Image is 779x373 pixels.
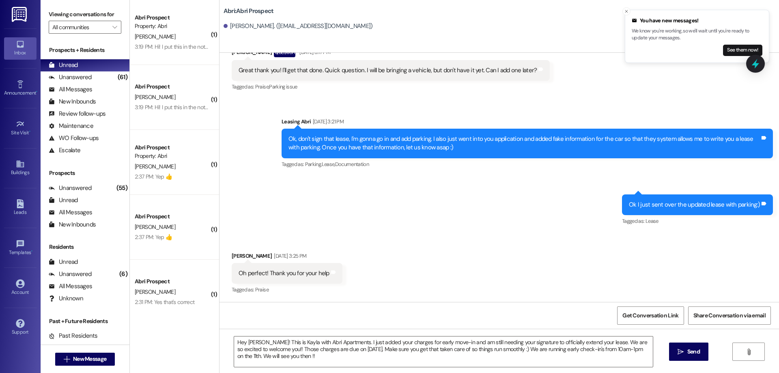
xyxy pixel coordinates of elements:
a: Buildings [4,157,37,179]
a: Templates • [4,237,37,259]
span: [PERSON_NAME] [135,223,175,231]
div: [PERSON_NAME] [232,252,342,263]
span: • [36,89,37,95]
input: All communities [52,21,108,34]
span: • [31,248,32,254]
div: Great thank you! I'll get that done. Quick question. I will be bringing a vehicle, but don't have... [239,66,537,75]
i:  [746,349,752,355]
div: Residents [41,243,129,251]
i:  [678,349,684,355]
span: [PERSON_NAME] [135,288,175,295]
div: Unread [49,258,78,266]
div: 2:37 PM: Yep 👍 [135,233,172,241]
a: Support [4,317,37,339]
div: [PERSON_NAME] [232,47,550,60]
span: • [29,129,30,134]
div: 2:31 PM: Yes that's correct [135,298,194,306]
div: (6) [117,268,129,280]
div: [PERSON_NAME]. ([EMAIL_ADDRESS][DOMAIN_NAME]) [224,22,373,30]
div: Property: Abri [135,152,210,160]
div: Prospects + Residents [41,46,129,54]
div: Unread [49,61,78,69]
div: Oh perfect! Thank you for your help [239,269,329,278]
span: Get Conversation Link [622,311,678,320]
span: Praise , [255,83,269,90]
a: Account [4,277,37,299]
i:  [64,356,70,362]
div: Prospects [41,169,129,177]
div: Escalate [49,146,80,155]
span: New Message [73,355,106,363]
div: All Messages [49,282,92,291]
div: All Messages [49,85,92,94]
div: Past Residents [49,332,98,340]
div: Tagged as: [232,81,550,93]
div: Ok I just sent over the updated lease with parking:) [629,201,760,209]
span: [PERSON_NAME] [135,93,175,101]
span: [PERSON_NAME] [135,33,175,40]
div: Ok, don't sign that lease, I'm gonna go in and add parking. I also just went into you application... [288,135,760,152]
div: [DATE] 3:25 PM [272,252,306,260]
p: We know you're working, so we'll wait until you're ready to update your messages. [632,28,762,42]
button: Share Conversation via email [688,306,771,325]
div: Past + Future Residents [41,317,129,326]
button: Get Conversation Link [617,306,684,325]
div: Unanswered [49,73,92,82]
div: Tagged as: [282,158,773,170]
i:  [112,24,117,30]
span: Send [687,347,700,356]
button: Send [669,343,708,361]
div: Review follow-ups [49,110,105,118]
div: Unknown [49,294,83,303]
a: Inbox [4,37,37,59]
span: Parking issue [269,83,297,90]
span: Lease [646,218,658,224]
span: Praise [255,286,269,293]
div: Abri Prospect [135,277,210,286]
div: WO Follow-ups [49,134,99,142]
div: New Inbounds [49,97,96,106]
label: Viewing conversations for [49,8,121,21]
div: Unanswered [49,184,92,192]
div: Abri Prospect [135,82,210,91]
div: Tagged as: [622,215,773,227]
div: You have new messages! [632,17,762,25]
span: Documentation [335,161,369,168]
span: Parking , [305,161,322,168]
div: (61) [116,71,129,84]
div: Maintenance [49,122,93,130]
div: Property: Abri [135,22,210,30]
img: ResiDesk Logo [12,7,28,22]
div: Tagged as: [232,284,342,295]
div: Abri Prospect [135,13,210,22]
button: See them now! [723,45,762,56]
div: Unread [49,196,78,205]
textarea: Hey [PERSON_NAME]! This is Kayla with Abri Apartments. I just added your charges for early move-i... [234,336,653,367]
div: All Messages [49,208,92,217]
span: Lease , [322,161,335,168]
div: [DATE] 3:21 PM [311,117,344,126]
span: Share Conversation via email [693,311,766,320]
div: Abri Prospect [135,143,210,152]
div: New Inbounds [49,220,96,229]
button: Close toast [622,7,631,15]
div: 2:37 PM: Yep 👍 [135,173,172,180]
div: Unanswered [49,270,92,278]
a: Site Visit • [4,117,37,139]
b: Abri: Abri Prospect [224,7,274,15]
div: Leasing Abri [282,117,773,129]
div: Abri Prospect [135,212,210,221]
span: [PERSON_NAME] [135,163,175,170]
a: Leads [4,197,37,219]
div: (55) [114,182,129,194]
button: New Message [55,353,115,366]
